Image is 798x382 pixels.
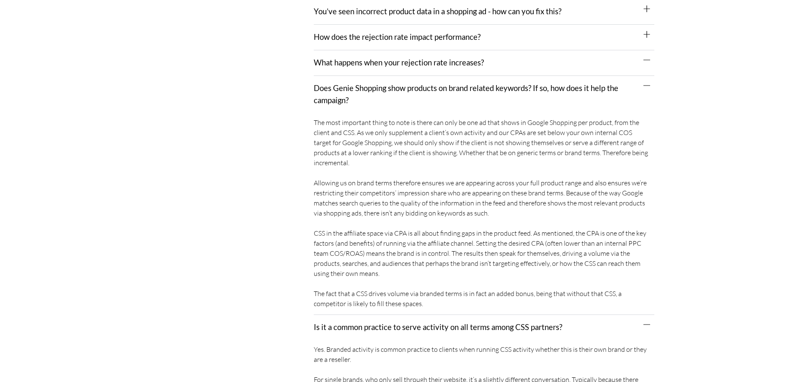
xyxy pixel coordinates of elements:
[314,76,654,113] div: Does Genie Shopping show products on brand related keywords? If so, how does it help the campaign?
[314,322,562,332] a: Is it a common practice to serve activity on all terms among CSS partners?
[314,25,654,50] div: How does the rejection rate impact performance?
[314,315,654,340] div: Is it a common practice to serve activity on all terms among CSS partners?
[314,83,618,105] a: Does Genie Shopping show products on brand related keywords? If so, how does it help the campaign?
[314,32,480,42] a: How does the rejection rate impact performance?
[314,75,654,76] div: What happens when your rejection rate increases?
[314,58,484,67] a: What happens when your rejection rate increases?
[314,7,561,16] a: You’ve seen incorrect product data in a shopping ad - how can you fix this?
[314,113,654,315] div: Does Genie Shopping show products on brand related keywords? If so, how does it help the campaign?
[314,50,654,75] div: What happens when your rejection rate increases?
